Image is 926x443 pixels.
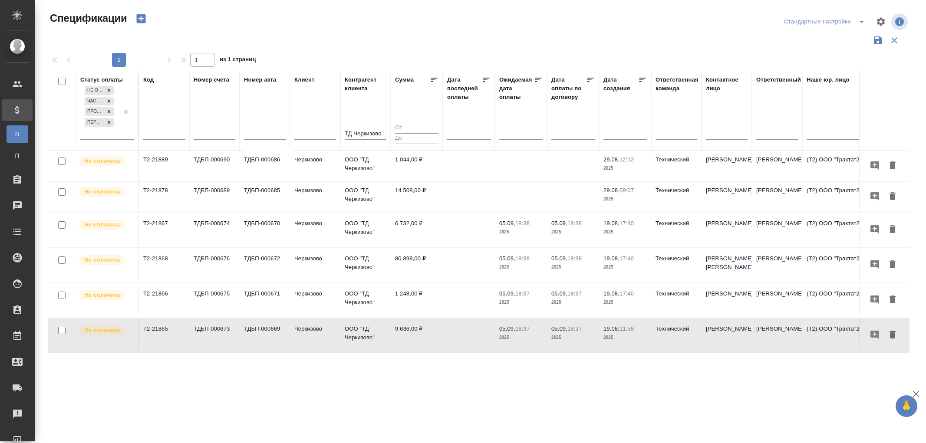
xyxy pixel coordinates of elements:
div: Контактное лицо [706,75,748,93]
span: из 1 страниц [220,54,256,67]
p: Черкизово [294,289,336,298]
div: Дата оплаты по договору [551,75,586,102]
button: Удалить [885,189,900,205]
td: Т2-21865 [139,320,189,351]
p: 18:37 [515,290,530,297]
td: (Т2) ООО "Трактат24" [802,182,906,212]
p: 18:38 [567,220,582,226]
p: 19.08, [603,290,620,297]
p: 2025 [603,298,647,307]
p: 2025 [551,228,595,236]
td: [PERSON_NAME] [752,151,802,181]
td: ТДБП-000676 [189,250,240,280]
td: 6 732,00 ₽ [391,215,443,245]
td: [PERSON_NAME] [702,151,752,181]
td: [PERSON_NAME] [702,320,752,351]
td: [PERSON_NAME] [752,285,802,315]
td: 80 898,00 ₽ [391,250,443,280]
p: Черкизово [294,219,336,228]
button: Удалить [885,222,900,238]
td: Т2-21868 [139,250,189,280]
td: [PERSON_NAME] [752,250,802,280]
button: Удалить [885,257,900,273]
p: ООО "ТД Черкизово" [345,325,386,342]
input: От [395,123,438,134]
div: Клиент [294,75,314,84]
p: 05.09, [551,290,567,297]
p: 2025 [603,164,647,173]
p: 2025 [603,195,647,203]
td: ТДБП-000675 [189,285,240,315]
td: (Т2) ООО "Трактат24" [802,215,906,245]
td: 9 636,00 ₽ [391,320,443,351]
div: Ответственная команда [656,75,699,93]
td: Технический [651,250,702,280]
p: Не оплачена [84,291,120,299]
p: Черкизово [294,155,336,164]
p: 19.08, [603,255,620,262]
p: 2025 [499,263,543,272]
p: 29.08, [603,187,620,194]
td: Технический [651,182,702,212]
td: 1 044,00 ₽ [391,151,443,181]
td: ТДБП-000672 [240,250,290,280]
button: Создать [131,11,152,26]
a: П [7,147,28,164]
p: 05.09, [499,290,515,297]
div: Номер счета [194,75,229,84]
input: До [395,133,438,144]
p: 11:58 [620,325,634,332]
p: Черкизово [294,186,336,195]
div: Не оплачена, Частично оплачена, Просрочена, Перевыставление [84,96,115,107]
p: 18:38 [515,220,530,226]
p: 2025 [499,333,543,342]
p: 2025 [499,298,543,307]
div: split button [782,15,870,29]
p: 18:38 [515,255,530,262]
p: 17:40 [620,290,634,297]
p: 18:37 [567,325,582,332]
p: ООО "ТД Черкизово" [345,289,386,307]
td: ТДБП-000689 [189,182,240,212]
p: ООО "ТД Черкизово" [345,219,386,236]
span: Спецификации [48,11,127,25]
p: ООО "ТД Черкизово" [345,254,386,272]
p: 05.09, [551,220,567,226]
button: Сбросить фильтры [886,32,903,49]
td: [PERSON_NAME] [702,285,752,315]
p: 19.08, [603,220,620,226]
p: 05.09, [551,255,567,262]
p: 29.08, [603,156,620,163]
div: Код [143,75,154,84]
div: Наше юр. лицо [807,75,850,84]
td: Технический [651,285,702,315]
td: [PERSON_NAME] [752,320,802,351]
div: Не оплачена, Частично оплачена, Просрочена, Перевыставление [84,85,115,96]
p: 2025 [499,228,543,236]
p: 05.09, [499,255,515,262]
td: ТДБП-000685 [240,182,290,212]
td: ТДБП-000690 [189,151,240,181]
td: Технический [651,215,702,245]
div: Номер акта [244,75,276,84]
p: 19.08, [603,325,620,332]
div: Частично оплачена [85,97,104,106]
td: [PERSON_NAME] [752,215,802,245]
td: Технический [651,320,702,351]
p: 2025 [603,228,647,236]
p: 2025 [603,263,647,272]
td: [PERSON_NAME] [PERSON_NAME] [702,250,752,280]
p: 2025 [551,298,595,307]
p: Не оплачена [84,326,120,335]
td: Технический [651,151,702,181]
td: Т2-21878 [139,182,189,212]
td: ТДБП-000669 [240,320,290,351]
div: Ожидаемая дата оплаты [499,75,534,102]
p: 2025 [551,333,595,342]
td: 14 508,00 ₽ [391,182,443,212]
td: [PERSON_NAME] [702,215,752,245]
p: 18:37 [515,325,530,332]
p: 2025 [551,263,595,272]
p: 18:37 [567,290,582,297]
p: 17:40 [620,255,634,262]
